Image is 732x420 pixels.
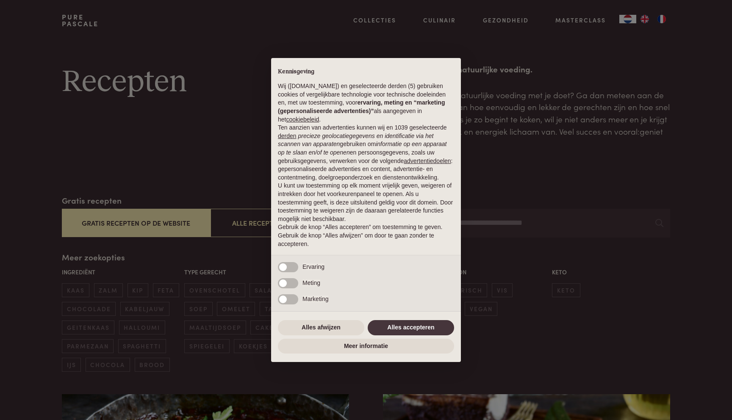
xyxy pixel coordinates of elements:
span: Ervaring [302,263,324,270]
p: Ten aanzien van advertenties kunnen wij en 1039 geselecteerde gebruiken om en persoonsgegevens, z... [278,124,454,182]
em: informatie op een apparaat op te slaan en/of te openen [278,141,447,156]
strong: ervaring, meting en “marketing (gepersonaliseerde advertenties)” [278,99,445,114]
a: cookiebeleid [286,116,319,123]
button: advertentiedoelen [404,157,451,166]
em: precieze geolocatiegegevens en identificatie via het scannen van apparaten [278,133,433,148]
button: Alles afwijzen [278,320,364,335]
p: Gebruik de knop “Alles accepteren” om toestemming te geven. Gebruik de knop “Alles afwijzen” om d... [278,223,454,248]
h2: Kennisgeving [278,68,454,76]
span: Meting [302,279,320,286]
button: derden [278,132,297,141]
p: U kunt uw toestemming op elk moment vrijelijk geven, weigeren of intrekken door het voorkeurenpan... [278,182,454,223]
p: Wij ([DOMAIN_NAME]) en geselecteerde derden (5) gebruiken cookies of vergelijkbare technologie vo... [278,82,454,124]
button: Alles accepteren [368,320,454,335]
button: Meer informatie [278,339,454,354]
span: Marketing [302,296,328,302]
